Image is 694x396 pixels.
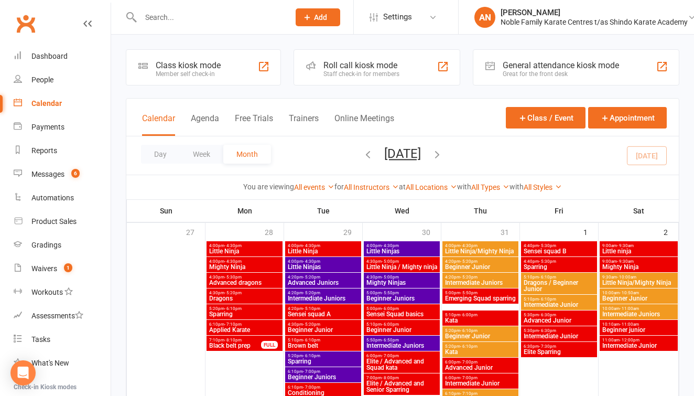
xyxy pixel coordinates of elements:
div: 2 [664,223,678,240]
div: Great for the front desk [503,70,619,78]
span: - 6:10pm [303,354,320,358]
span: 4:20pm [287,306,359,311]
span: 4:30pm [209,291,280,295]
span: - 5:20pm [460,259,478,264]
span: - 5:20pm [303,291,320,295]
span: Little Ninjas [366,248,438,254]
a: Messages 6 [14,163,111,186]
a: People [14,68,111,92]
span: Elite Sparring [523,349,595,355]
span: - 5:30pm [539,243,556,248]
span: - 6:10pm [539,297,556,302]
span: - 7:00pm [303,385,320,390]
th: Sun [127,200,205,222]
th: Sat [599,200,679,222]
span: Little ninja [602,248,676,254]
span: Intermediate Juniors [444,280,516,286]
span: 9:00am [602,259,676,264]
span: Beginner junior [602,327,676,333]
span: 5:50pm [366,338,438,343]
span: 5:20pm [444,328,516,333]
th: Fri [520,200,599,222]
div: 28 [265,223,284,240]
span: 4:30pm [366,275,438,280]
span: Intermediate Juniors [602,311,676,317]
span: 5:10pm [444,313,516,317]
span: Intermediate Junior [523,333,595,339]
span: Beginner Junior [366,327,438,333]
div: AN [474,7,495,28]
span: - 6:10pm [224,306,242,311]
span: Sparring [287,358,359,365]
span: 9:30am [602,275,676,280]
span: - 4:30pm [303,243,320,248]
span: Sensei squad B [523,248,595,254]
span: Elite / Advanced and Squad kata [366,358,438,371]
th: Mon [205,200,284,222]
span: - 6:00pm [382,306,399,311]
span: - 7:00pm [460,360,478,365]
div: Workouts [31,288,63,296]
span: Intermediate Junior [444,380,516,387]
span: - 5:20pm [224,291,242,295]
span: 6:00pm [444,360,516,365]
span: 1 [64,263,72,272]
span: Sparring [523,264,595,270]
div: Member self check-in [156,70,221,78]
span: 6:00pm [444,376,516,380]
span: 5:00pm [366,291,438,295]
span: 4:30pm [366,259,438,264]
span: Dragons [209,295,280,302]
span: 4:00pm [209,259,280,264]
span: - 4:30pm [224,259,242,264]
div: Gradings [31,241,61,249]
span: 5:20pm [444,344,516,349]
div: Automations [31,194,74,202]
button: Agenda [191,113,219,136]
span: - 9:30am [617,243,634,248]
span: 4:20pm [444,259,516,264]
a: All Types [471,183,509,191]
span: 6:10pm [444,391,516,396]
span: Emerging Squad sparring [444,295,516,302]
span: Beginner Junior [444,264,516,270]
span: 4:20pm [287,291,359,295]
div: What's New [31,359,69,367]
span: Little Ninja / Mighty ninja [366,264,438,270]
span: - 7:30pm [539,344,556,349]
span: 4:40pm [523,259,595,264]
span: 9:00am [602,243,676,248]
span: Little Ninja [287,248,359,254]
span: 7:00pm [366,376,438,380]
span: - 6:10pm [460,328,478,333]
div: [PERSON_NAME] [501,8,688,17]
div: 30 [422,223,441,240]
span: - 9:30am [617,259,634,264]
span: - 6:30pm [539,313,556,317]
div: Open Intercom Messenger [10,360,36,386]
span: - 4:30pm [303,259,320,264]
div: Messages [31,170,64,178]
span: Brown belt [287,343,359,349]
a: Gradings [14,233,111,257]
button: Online Meetings [334,113,394,136]
button: Calendar [142,113,175,136]
span: 4:20pm [444,275,516,280]
span: Advanced Junior [444,365,516,371]
span: 5:30pm [523,328,595,333]
span: - 6:00pm [460,313,478,317]
button: Trainers [289,113,319,136]
span: Intermediate Junior [523,302,595,308]
span: Intermediate Junior [602,343,676,349]
strong: at [399,183,406,191]
span: - 7:00pm [382,354,399,358]
a: Product Sales [14,210,111,233]
span: - 5:50pm [382,291,399,295]
a: All Locations [406,183,457,191]
span: 4:30pm [209,275,280,280]
span: - 5:50pm [460,291,478,295]
span: Applied Karate [209,327,280,333]
span: 11:00am [602,338,676,343]
span: 6:10pm [209,322,280,327]
span: - 6:10pm [460,344,478,349]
